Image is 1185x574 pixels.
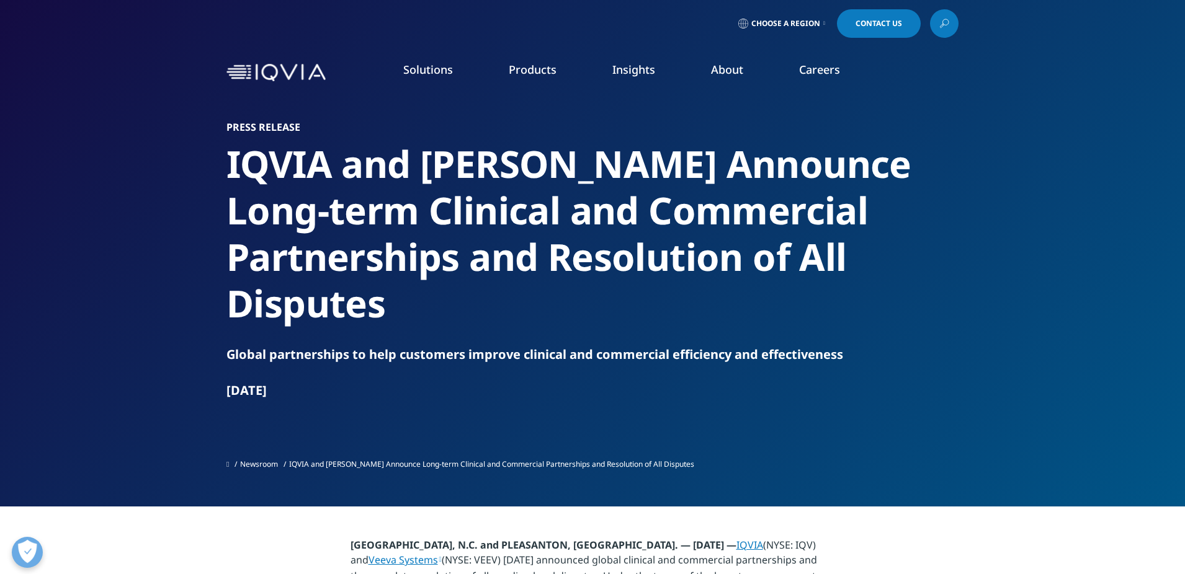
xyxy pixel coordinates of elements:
[736,538,763,552] a: IQVIA
[226,346,959,363] div: Global partnerships to help customers improve clinical and commercial efficiency and effectiveness
[226,141,959,327] h2: IQVIA and [PERSON_NAME] Announce Long-term Clinical and Commercial Partnerships and Resolution of...
[799,62,840,77] a: Careers
[711,62,743,77] a: About
[856,20,902,27] span: Contact Us
[351,538,736,552] strong: [GEOGRAPHIC_DATA], N.C. and PLEASANTON, [GEOGRAPHIC_DATA]. — [DATE] —
[751,19,820,29] span: Choose a Region
[331,43,959,102] nav: Primary
[226,382,959,399] div: [DATE]
[12,537,43,568] button: Open Preferences
[509,62,557,77] a: Products
[837,9,921,38] a: Contact Us
[289,459,694,469] span: IQVIA and [PERSON_NAME] Announce Long-term Clinical and Commercial Partnerships and Resolution of...
[403,62,453,77] a: Solutions
[612,62,655,77] a: Insights
[226,64,326,82] img: IQVIA Healthcare Information Technology and Pharma Clinical Research Company
[369,553,442,567] a: Veeva Systems
[240,459,278,469] a: Newsroom
[226,121,959,133] h1: Press Release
